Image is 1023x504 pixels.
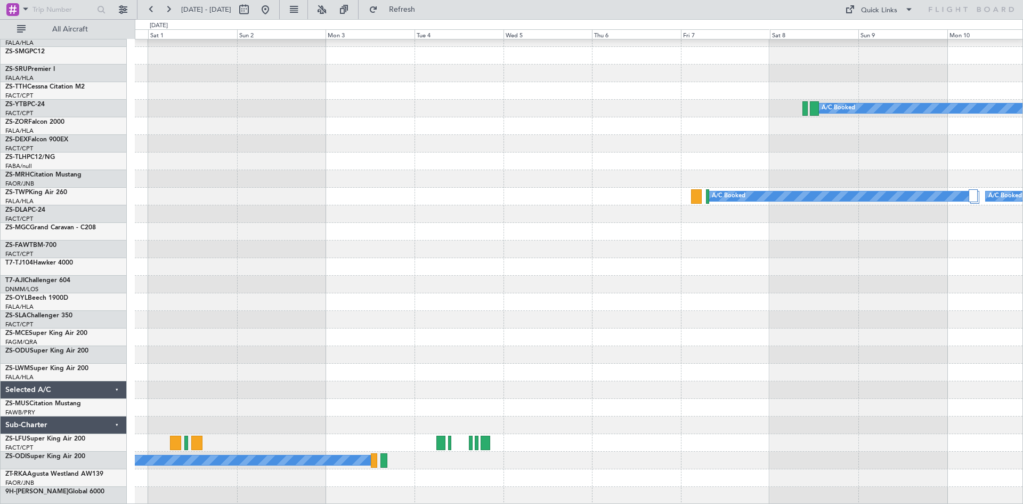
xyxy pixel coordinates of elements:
a: T7-TJ104Hawker 4000 [5,260,73,266]
div: [DATE] [150,21,168,30]
a: FACT/CPT [5,321,33,329]
a: ZS-ZORFalcon 2000 [5,119,64,125]
span: ZS-ZOR [5,119,28,125]
span: ZS-SMG [5,49,29,55]
a: ZS-ODUSuper King Air 200 [5,348,88,354]
a: ZS-SLAChallenger 350 [5,313,72,319]
a: ZS-MRHCitation Mustang [5,172,82,178]
a: FAWB/PRY [5,409,35,417]
a: FAOR/JNB [5,479,34,487]
button: All Aircraft [12,21,116,38]
a: ZS-SMGPC12 [5,49,45,55]
span: ZS-ODI [5,453,27,460]
a: ZS-TTHCessna Citation M2 [5,84,85,90]
div: Sun 2 [237,29,326,39]
span: ZS-TTH [5,84,27,90]
a: ZS-TWPKing Air 260 [5,189,67,196]
a: FALA/HLA [5,303,34,311]
div: Sat 1 [148,29,237,39]
button: Refresh [364,1,428,18]
div: Fri 7 [681,29,770,39]
a: ZS-ODISuper King Air 200 [5,453,85,460]
div: Quick Links [861,5,897,16]
a: ZS-OYLBeech 1900D [5,295,68,301]
span: ZS-YTB [5,101,27,108]
a: ZS-DLAPC-24 [5,207,45,213]
a: FACT/CPT [5,109,33,117]
span: ZS-MGC [5,225,30,231]
span: ZS-SRU [5,66,28,73]
a: ZS-LFUSuper King Air 200 [5,436,85,442]
div: Wed 5 [504,29,592,39]
span: ZS-OYL [5,295,28,301]
div: Tue 4 [415,29,504,39]
a: 9H-[PERSON_NAME]Global 6000 [5,489,104,495]
span: ZS-LFU [5,436,27,442]
a: ZS-TLHPC12/NG [5,154,55,161]
span: ZT-RKA [5,471,27,477]
span: ZS-MRH [5,172,30,178]
a: FACT/CPT [5,215,33,223]
a: FAOR/JNB [5,180,34,188]
button: Quick Links [840,1,919,18]
span: ZS-MCE [5,330,29,337]
a: FALA/HLA [5,127,34,135]
span: 9H-[PERSON_NAME] [5,489,68,495]
span: ZS-LWM [5,365,30,372]
a: FACT/CPT [5,250,33,258]
a: ZS-SRUPremier I [5,66,55,73]
span: ZS-SLA [5,313,27,319]
span: ZS-DLA [5,207,28,213]
div: Sat 8 [770,29,859,39]
a: ZS-DEXFalcon 900EX [5,137,68,143]
div: A/C Booked [712,188,745,204]
a: DNMM/LOS [5,285,38,293]
div: Mon 3 [326,29,415,39]
a: ZS-MCESuper King Air 200 [5,330,87,337]
a: ZS-MUSCitation Mustang [5,401,81,407]
a: ZS-FAWTBM-700 [5,242,56,249]
a: FALA/HLA [5,74,34,82]
a: ZS-MGCGrand Caravan - C208 [5,225,96,231]
span: [DATE] - [DATE] [181,5,231,14]
div: A/C Booked [822,100,855,116]
a: ZT-RKAAgusta Westland AW139 [5,471,103,477]
a: FALA/HLA [5,39,34,47]
a: FACT/CPT [5,92,33,100]
a: ZS-YTBPC-24 [5,101,45,108]
a: FACT/CPT [5,444,33,452]
span: ZS-TWP [5,189,29,196]
span: All Aircraft [28,26,112,33]
a: FACT/CPT [5,145,33,153]
div: Thu 6 [592,29,681,39]
span: T7-TJ104 [5,260,33,266]
a: FAGM/QRA [5,338,37,346]
span: ZS-FAW [5,242,29,249]
a: FABA/null [5,162,32,170]
span: ZS-DEX [5,137,28,143]
a: FALA/HLA [5,197,34,205]
div: A/C Booked [988,188,1022,204]
span: ZS-TLH [5,154,27,161]
a: FALA/HLA [5,373,34,381]
input: Trip Number [33,2,94,18]
span: T7-AJI [5,277,25,284]
div: Sun 9 [858,29,947,39]
a: ZS-LWMSuper King Air 200 [5,365,88,372]
span: ZS-MUS [5,401,29,407]
span: ZS-ODU [5,348,30,354]
span: Refresh [380,6,425,13]
a: T7-AJIChallenger 604 [5,277,70,284]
